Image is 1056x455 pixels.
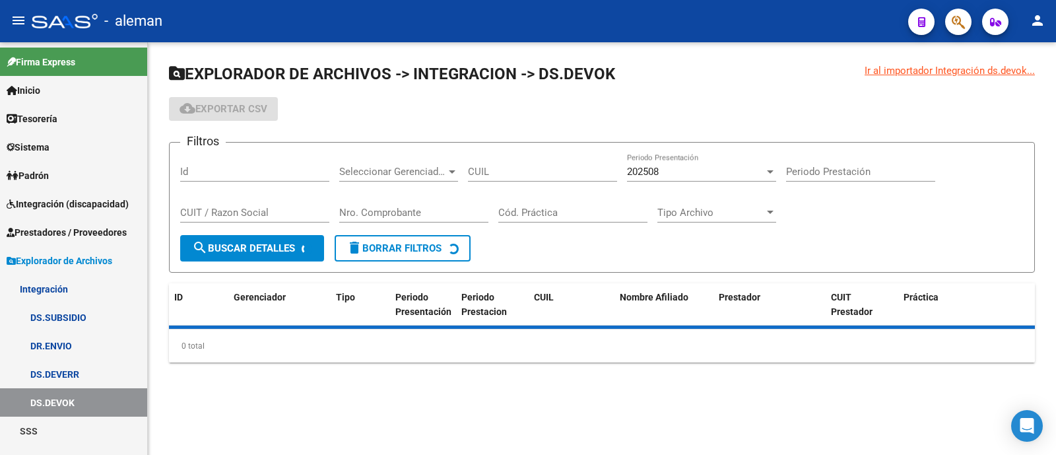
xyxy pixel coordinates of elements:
button: Buscar Detalles [180,235,324,262]
datatable-header-cell: CUIL [529,283,614,327]
span: Tipo [336,292,355,302]
mat-icon: search [192,240,208,256]
datatable-header-cell: ID [169,283,228,327]
span: Explorador de Archivos [7,254,112,268]
datatable-header-cell: Gerenciador [228,283,331,327]
div: 0 total [169,330,1035,363]
span: EXPLORADOR DE ARCHIVOS -> INTEGRACION -> DS.DEVOK [169,65,615,83]
button: Exportar CSV [169,97,278,121]
div: Ir al importador Integración ds.devok... [865,63,1035,78]
span: Buscar Detalles [192,242,295,254]
span: CUIT Prestador [831,292,873,318]
span: Borrar Filtros [346,242,442,254]
span: Tesorería [7,112,57,126]
span: Práctica [904,292,939,302]
span: Seleccionar Gerenciador [339,166,446,178]
span: Firma Express [7,55,75,69]
span: Periodo Prestacion [461,292,507,318]
span: - aleman [104,7,162,36]
span: Integración (discapacidad) [7,197,129,211]
datatable-header-cell: Periodo Presentación [390,283,456,327]
span: 202508 [627,166,659,178]
datatable-header-cell: Prestador [713,283,826,327]
mat-icon: delete [346,240,362,256]
div: Open Intercom Messenger [1011,410,1043,442]
mat-icon: menu [11,13,26,28]
span: Periodo Presentación [395,292,451,318]
span: ID [174,292,183,302]
mat-icon: cloud_download [180,100,195,116]
datatable-header-cell: Nombre Afiliado [614,283,713,327]
button: Borrar Filtros [335,235,471,262]
span: Padrón [7,168,49,183]
span: Inicio [7,83,40,98]
h3: Filtros [180,132,226,151]
span: Nombre Afiliado [620,292,688,302]
span: Exportar CSV [180,103,267,115]
span: Gerenciador [234,292,286,302]
mat-icon: person [1030,13,1045,28]
span: CUIL [534,292,554,302]
span: Tipo Archivo [657,207,764,219]
datatable-header-cell: Tipo [331,283,390,327]
span: Prestadores / Proveedores [7,225,127,240]
span: Sistema [7,140,49,155]
datatable-header-cell: Periodo Prestacion [456,283,529,327]
datatable-header-cell: CUIT Prestador [826,283,898,327]
span: Prestador [719,292,760,302]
